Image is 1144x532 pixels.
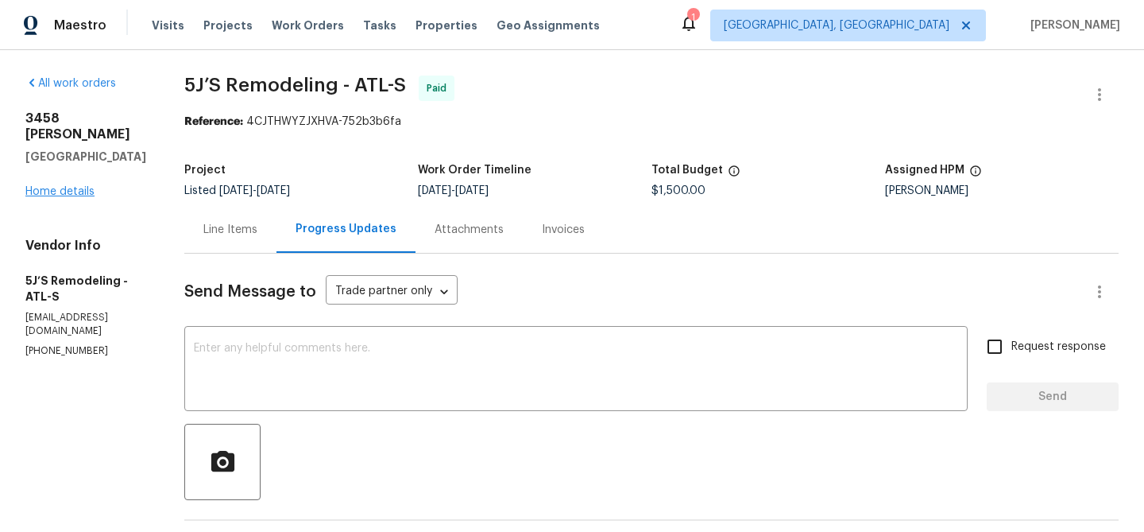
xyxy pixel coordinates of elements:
div: Line Items [203,222,257,238]
h5: [GEOGRAPHIC_DATA] [25,149,146,165]
span: The hpm assigned to this work order. [969,165,982,185]
div: 1 [687,10,698,25]
span: - [418,185,489,196]
h5: 5J’S Remodeling - ATL-S [25,273,146,305]
span: Send Message to [184,284,316,300]
span: [DATE] [219,185,253,196]
span: Properties [415,17,477,33]
span: The total cost of line items that have been proposed by Opendoor. This sum includes line items th... [728,165,740,185]
span: $1,500.00 [651,185,705,196]
span: - [219,185,290,196]
span: Paid [427,80,453,96]
span: [PERSON_NAME] [1024,17,1120,33]
span: Request response [1011,339,1106,355]
a: Home details [25,186,95,197]
span: Listed [184,185,290,196]
a: All work orders [25,78,116,89]
div: Progress Updates [296,221,396,237]
span: 5J’S Remodeling - ATL-S [184,76,406,95]
p: [PHONE_NUMBER] [25,344,146,358]
span: [GEOGRAPHIC_DATA], [GEOGRAPHIC_DATA] [724,17,949,33]
span: Tasks [363,20,396,31]
span: [DATE] [418,185,451,196]
h5: Project [184,165,226,176]
div: [PERSON_NAME] [885,185,1119,196]
span: [DATE] [455,185,489,196]
b: Reference: [184,116,243,127]
span: Maestro [54,17,106,33]
span: Geo Assignments [497,17,600,33]
div: Invoices [542,222,585,238]
h2: 3458 [PERSON_NAME] [25,111,146,142]
div: Attachments [435,222,504,238]
span: [DATE] [257,185,290,196]
span: Work Orders [272,17,344,33]
div: Trade partner only [326,279,458,305]
h5: Work Order Timeline [418,165,531,176]
h5: Total Budget [651,165,723,176]
h4: Vendor Info [25,238,146,254]
span: Visits [152,17,184,33]
div: 4CJTHWYZJXHVA-752b3b6fa [184,114,1119,130]
p: [EMAIL_ADDRESS][DOMAIN_NAME] [25,311,146,338]
h5: Assigned HPM [885,165,964,176]
span: Projects [203,17,253,33]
